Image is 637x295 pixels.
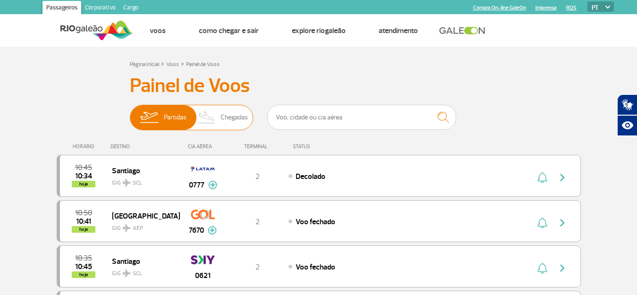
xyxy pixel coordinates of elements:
img: sino-painel-voo.svg [537,262,547,274]
a: Explore RIOgaleão [292,26,346,35]
img: mais-info-painel-voo.svg [208,226,217,235]
img: destiny_airplane.svg [123,179,131,186]
button: Abrir recursos assistivos. [617,115,637,136]
img: seta-direita-painel-voo.svg [557,262,568,274]
span: SCL [133,270,142,278]
span: 2025-08-27 10:50:00 [75,210,92,216]
input: Voo, cidade ou cia aérea [267,105,456,130]
img: sino-painel-voo.svg [537,217,547,228]
a: Painel de Voos [186,61,220,68]
a: Compra On-line GaleOn [473,5,526,11]
span: Voo fechado [296,262,335,272]
img: sino-painel-voo.svg [537,172,547,183]
a: Atendimento [379,26,418,35]
img: destiny_airplane.svg [123,270,131,277]
span: 2 [255,172,260,181]
a: Página Inicial [130,61,159,68]
span: 2025-08-27 10:34:00 [75,173,92,179]
span: 2 [255,217,260,227]
div: CIA AÉREA [179,143,227,150]
button: Abrir tradutor de língua de sinais. [617,94,637,115]
img: destiny_airplane.svg [123,224,131,232]
span: hoje [72,271,95,278]
span: 0621 [195,270,211,281]
div: HORÁRIO [59,143,111,150]
span: Partidas [164,105,187,130]
img: seta-direita-painel-voo.svg [557,217,568,228]
div: Plugin de acessibilidade da Hand Talk. [617,94,637,136]
span: Chegadas [221,105,248,130]
span: GIG [112,219,172,233]
div: STATUS [288,143,365,150]
span: 2025-08-27 10:45:00 [75,164,92,171]
span: Santiago [112,164,172,177]
span: [GEOGRAPHIC_DATA] [112,210,172,222]
a: Como chegar e sair [199,26,259,35]
a: RQS [566,5,577,11]
div: DESTINO [110,143,179,150]
img: slider-desembarque [193,105,221,130]
img: seta-direita-painel-voo.svg [557,172,568,183]
a: Cargo [119,1,142,16]
a: Imprensa [535,5,557,11]
span: 2025-08-27 10:35:00 [75,255,92,261]
span: 2025-08-27 10:41:00 [76,218,91,225]
img: mais-info-painel-voo.svg [208,181,217,189]
span: Voo fechado [296,217,335,227]
a: Corporativo [81,1,119,16]
a: > [161,58,164,69]
img: slider-embarque [134,105,164,130]
span: 0777 [189,179,204,191]
div: TERMINAL [227,143,288,150]
span: 2025-08-27 10:45:00 [75,263,92,270]
span: hoje [72,181,95,187]
span: hoje [72,226,95,233]
span: GIG [112,174,172,187]
a: > [181,58,184,69]
span: SCL [133,179,142,187]
span: GIG [112,264,172,278]
span: Decolado [296,172,325,181]
a: Voos [166,61,179,68]
a: Passageiros [42,1,81,16]
a: Voos [150,26,166,35]
span: 2 [255,262,260,272]
span: AEP [133,224,143,233]
h3: Painel de Voos [130,74,508,98]
span: 7670 [189,225,204,236]
span: Santiago [112,255,172,267]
